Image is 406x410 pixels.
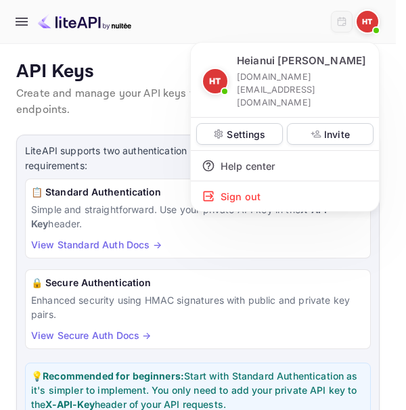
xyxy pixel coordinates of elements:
[237,70,368,110] p: [DOMAIN_NAME][EMAIL_ADDRESS][DOMAIN_NAME]
[324,127,350,141] p: Invite
[203,69,227,93] img: Heianui TAPARE
[237,53,366,69] p: Heianui [PERSON_NAME]
[191,181,379,211] div: Sign out
[191,151,379,181] div: Help center
[227,127,265,141] p: Settings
